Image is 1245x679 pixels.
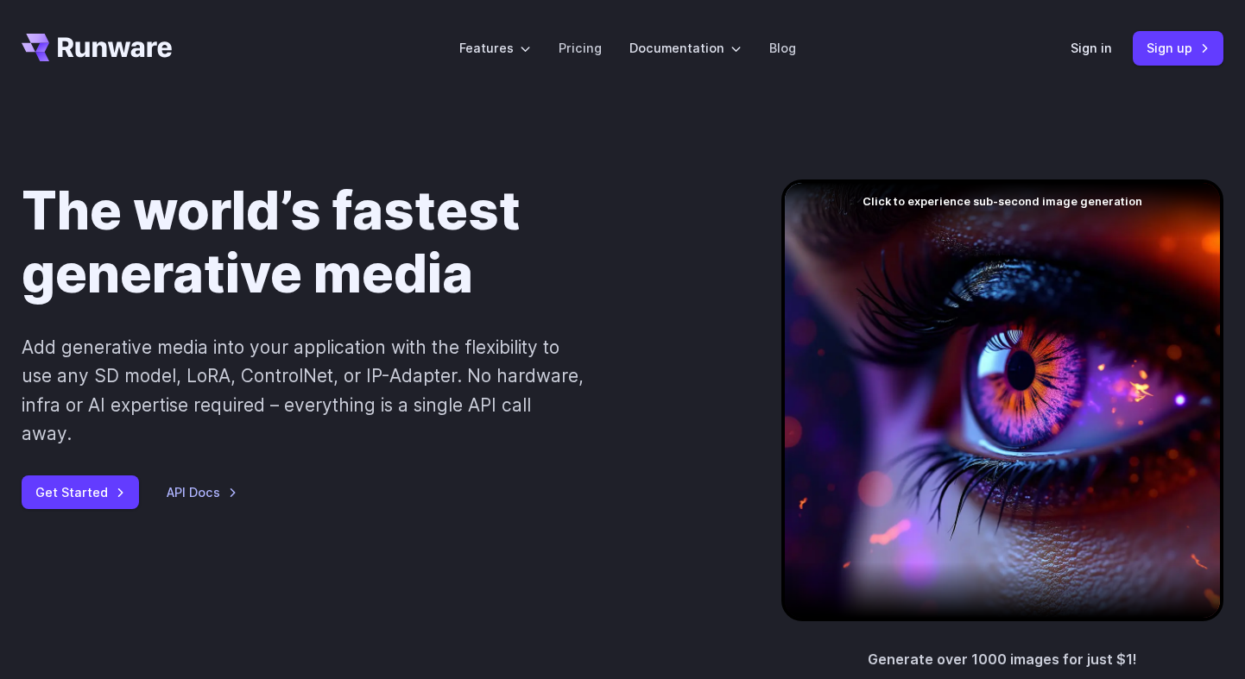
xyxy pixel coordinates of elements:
a: API Docs [167,482,237,502]
label: Features [459,38,531,58]
a: Get Started [22,475,139,509]
a: Sign in [1071,38,1112,58]
a: Sign up [1133,31,1223,65]
p: Generate over 1000 images for just $1! [868,649,1137,671]
h1: The world’s fastest generative media [22,179,726,305]
a: Go to / [22,34,172,61]
label: Documentation [629,38,742,58]
a: Blog [769,38,796,58]
a: Pricing [559,38,602,58]
p: Add generative media into your application with the flexibility to use any SD model, LoRA, Contro... [22,333,585,448]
